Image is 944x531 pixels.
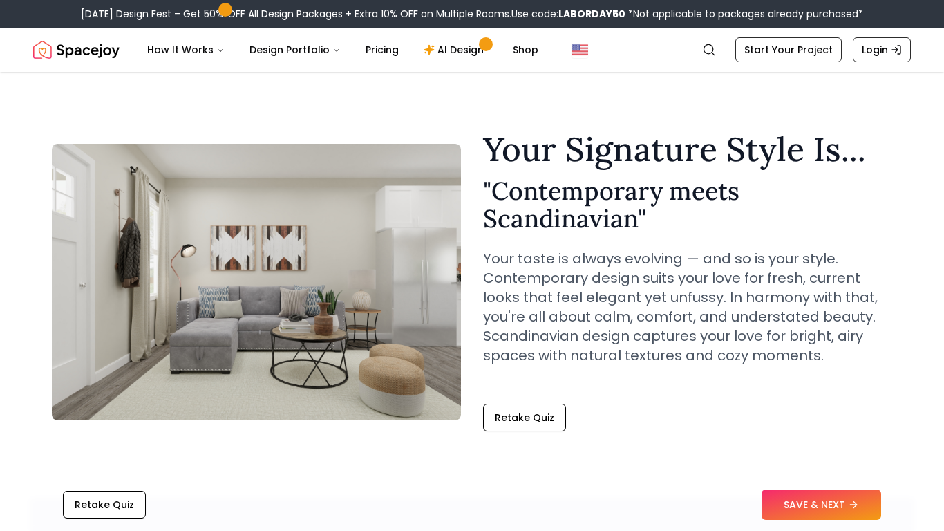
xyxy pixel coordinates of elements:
[33,36,120,64] img: Spacejoy Logo
[33,28,911,72] nav: Global
[136,36,236,64] button: How It Works
[63,491,146,519] button: Retake Quiz
[52,144,461,420] img: Contemporary meets Scandinavian Style Example
[81,7,863,21] div: [DATE] Design Fest – Get 50% OFF All Design Packages + Extra 10% OFF on Multiple Rooms.
[355,36,410,64] a: Pricing
[625,7,863,21] span: *Not applicable to packages already purchased*
[483,249,892,365] p: Your taste is always evolving — and so is your style. Contemporary design suits your love for fre...
[483,177,892,232] h2: " Contemporary meets Scandinavian "
[483,404,566,431] button: Retake Quiz
[558,7,625,21] b: LABORDAY50
[853,37,911,62] a: Login
[502,36,549,64] a: Shop
[136,36,549,64] nav: Main
[572,41,588,58] img: United States
[762,490,881,520] button: SAVE & NEXT
[483,133,892,166] h1: Your Signature Style Is...
[33,36,120,64] a: Spacejoy
[413,36,499,64] a: AI Design
[238,36,352,64] button: Design Portfolio
[511,7,625,21] span: Use code:
[735,37,842,62] a: Start Your Project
